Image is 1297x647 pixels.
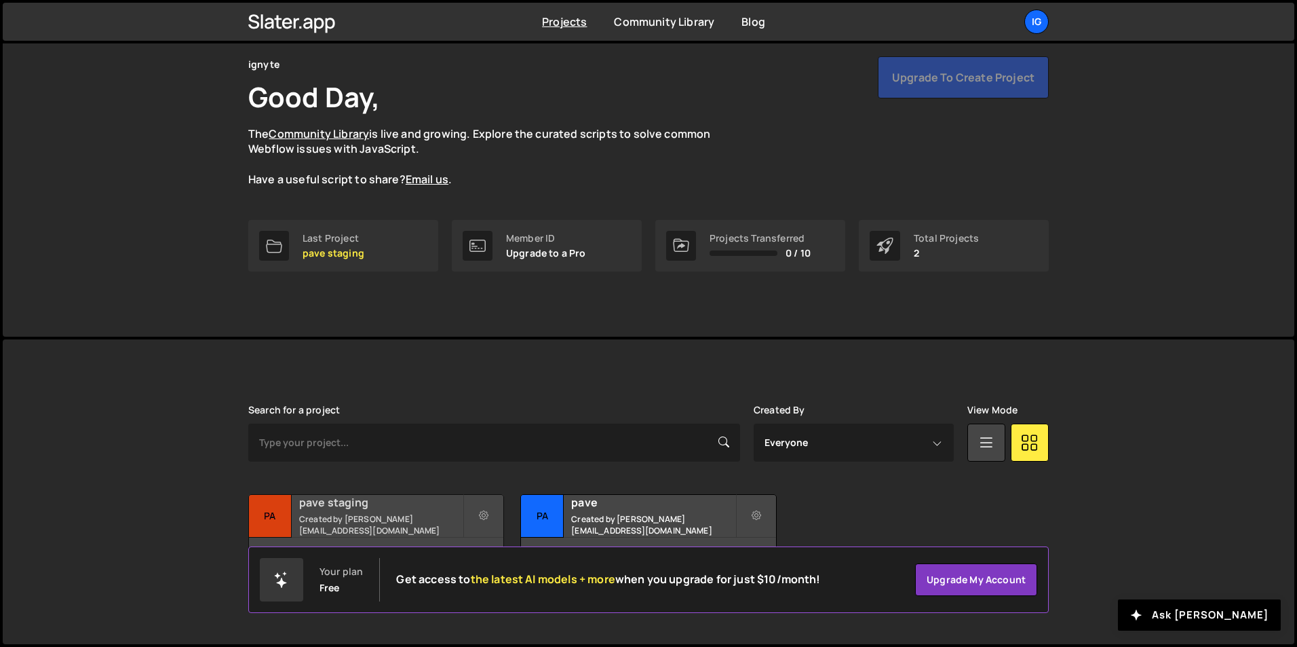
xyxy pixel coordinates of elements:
[520,494,776,579] a: pa pave Created by [PERSON_NAME][EMAIL_ADDRESS][DOMAIN_NAME] 5 pages, last updated by [DATE]
[396,573,820,586] h2: Get access to when you upgrade for just $10/month!
[249,495,292,538] div: pa
[914,248,979,259] p: 2
[542,14,587,29] a: Projects
[915,563,1037,596] a: Upgrade my account
[710,233,811,244] div: Projects Transferred
[914,233,979,244] div: Total Projects
[248,494,504,579] a: pa pave staging Created by [PERSON_NAME][EMAIL_ADDRESS][DOMAIN_NAME] 13 pages, last updated by [D...
[320,566,363,577] div: Your plan
[741,14,765,29] a: Blog
[471,572,615,587] span: the latest AI models + more
[248,78,380,115] h1: Good Day,
[967,405,1018,415] label: View Mode
[248,56,279,73] div: ignyte
[248,126,737,187] p: The is live and growing. Explore the curated scripts to solve common Webflow issues with JavaScri...
[299,495,463,510] h2: pave staging
[303,248,364,259] p: pave staging
[406,172,448,187] a: Email us
[614,14,714,29] a: Community Library
[571,495,735,510] h2: pave
[299,513,463,536] small: Created by [PERSON_NAME][EMAIL_ADDRESS][DOMAIN_NAME]
[521,538,775,578] div: 5 pages, last updated by [DATE]
[248,424,740,462] input: Type your project...
[521,495,564,538] div: pa
[320,583,340,593] div: Free
[506,233,586,244] div: Member ID
[248,405,340,415] label: Search for a project
[754,405,805,415] label: Created By
[303,233,364,244] div: Last Project
[269,126,369,141] a: Community Library
[248,220,438,272] a: Last Project pave staging
[571,513,735,536] small: Created by [PERSON_NAME][EMAIL_ADDRESS][DOMAIN_NAME]
[786,248,811,259] span: 0 / 10
[249,538,503,578] div: 13 pages, last updated by [DATE]
[1118,599,1281,631] button: Ask [PERSON_NAME]
[1024,10,1049,34] a: ig
[506,248,586,259] p: Upgrade to a Pro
